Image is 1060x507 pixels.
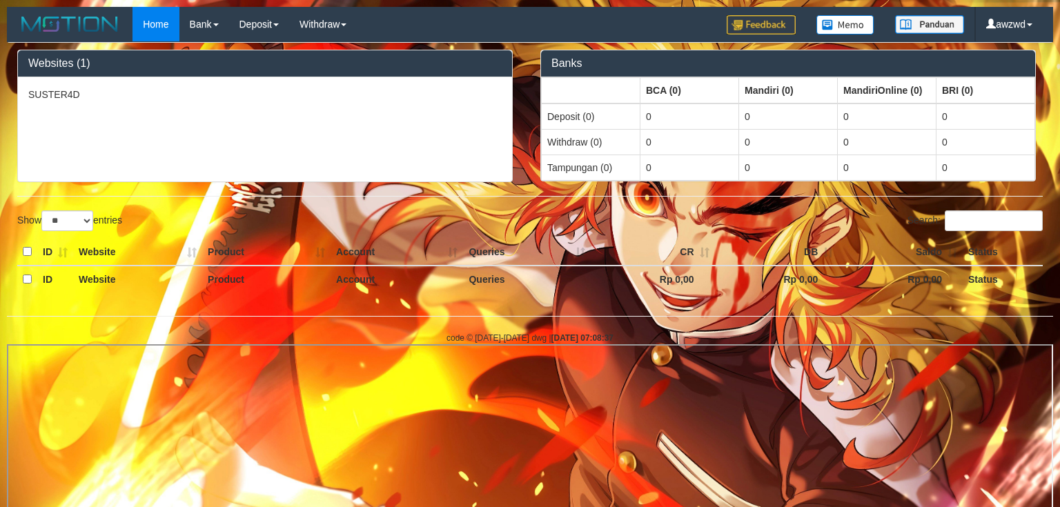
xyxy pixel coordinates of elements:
[202,266,331,292] th: Product
[289,7,357,41] a: Withdraw
[17,14,122,34] img: MOTION_logo.png
[895,15,964,34] img: panduan.png
[73,239,202,266] th: Website
[739,155,838,180] td: 0
[37,266,73,292] th: ID
[132,7,179,41] a: Home
[229,7,289,41] a: Deposit
[936,103,1035,130] td: 0
[640,155,739,180] td: 0
[838,129,936,155] td: 0
[542,103,640,130] td: Deposit (0)
[542,129,640,155] td: Withdraw (0)
[17,210,122,231] label: Show entries
[551,57,1025,70] h3: Banks
[739,103,838,130] td: 0
[28,57,502,70] h3: Websites (1)
[591,239,715,266] th: CR
[715,239,839,266] th: DB
[907,210,1043,231] label: Search:
[936,155,1035,180] td: 0
[179,7,229,41] a: Bank
[963,239,1043,266] th: Status
[838,266,963,292] th: Rp 0,00
[28,88,502,101] p: SUSTER4D
[727,15,796,34] img: Feedback.jpg
[838,155,936,180] td: 0
[976,7,1043,41] a: awzwd
[331,266,463,292] th: Account
[542,155,640,180] td: Tampungan (0)
[37,239,73,266] th: ID
[838,103,936,130] td: 0
[202,239,331,266] th: Product
[945,210,1043,231] input: Search:
[463,266,590,292] th: Queries
[640,77,739,103] th: Group: activate to sort column ascending
[331,239,463,266] th: Account
[41,210,93,231] select: Showentries
[715,266,839,292] th: Rp 0,00
[816,15,874,34] img: Button%20Memo.svg
[640,129,739,155] td: 0
[551,333,614,343] strong: [DATE] 07:08:37
[463,239,590,266] th: Queries
[838,239,963,266] th: Saldo
[73,266,202,292] th: Website
[739,129,838,155] td: 0
[963,266,1043,292] th: Status
[542,77,640,103] th: Group: activate to sort column ascending
[838,77,936,103] th: Group: activate to sort column ascending
[446,333,614,343] small: code © [DATE]-[DATE] dwg |
[936,129,1035,155] td: 0
[640,103,739,130] td: 0
[936,77,1035,103] th: Group: activate to sort column ascending
[739,77,838,103] th: Group: activate to sort column ascending
[591,266,715,292] th: Rp 0,00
